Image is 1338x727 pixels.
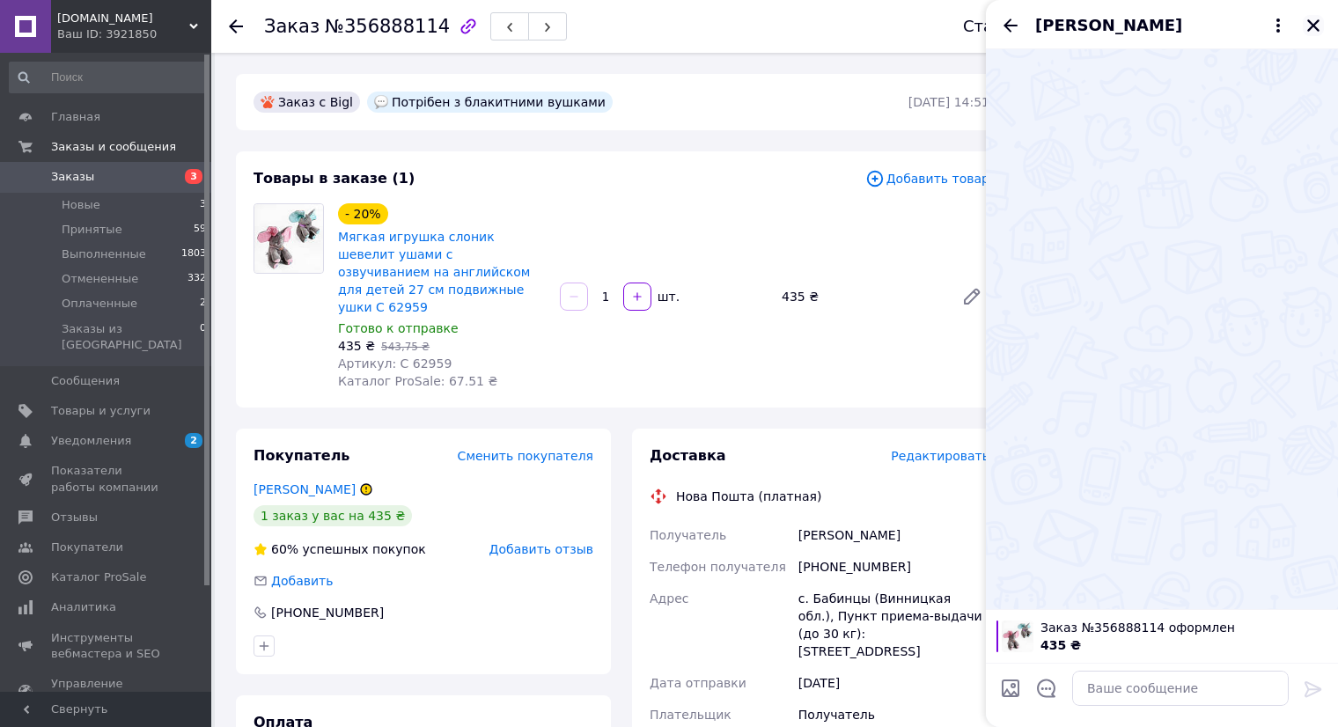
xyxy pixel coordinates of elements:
[338,339,375,353] span: 435 ₴
[62,296,137,312] span: Оплаченные
[185,433,202,448] span: 2
[62,321,200,353] span: Заказы из [GEOGRAPHIC_DATA]
[650,528,726,542] span: Получатель
[57,11,189,26] span: Chudoshop.com.ua
[254,540,426,558] div: успешных покупок
[254,92,360,113] div: Заказ с Bigl
[51,433,131,449] span: Уведомления
[51,510,98,525] span: Отзывы
[367,92,613,113] div: Потрібен з блакитними вушками
[194,222,206,238] span: 59
[374,95,388,109] img: :speech_balloon:
[1002,621,1033,652] img: 6367447055_w100_h100_myaka-igrashka-slonik.jpg
[254,447,349,464] span: Покупатель
[338,321,459,335] span: Готово к отправке
[51,569,146,585] span: Каталог ProSale
[795,667,993,699] div: [DATE]
[62,197,100,213] span: Новые
[672,488,826,505] div: Нова Пошта (платная)
[954,279,989,314] a: Редактировать
[62,271,138,287] span: Отмененные
[187,271,206,287] span: 332
[795,583,993,667] div: с. Бабинцы (Винницкая обл.), Пункт приема-выдачи (до 30 кг): [STREET_ADDRESS]
[62,222,122,238] span: Принятые
[650,447,726,464] span: Доставка
[650,676,746,690] span: Дата отправки
[271,542,298,556] span: 60%
[57,26,211,42] div: Ваш ID: 3921850
[51,463,163,495] span: Показатели работы компании
[653,288,681,305] div: шт.
[1035,677,1058,700] button: Открыть шаблоны ответов
[1040,638,1081,652] span: 435 ₴
[1035,14,1289,37] button: [PERSON_NAME]
[650,560,786,574] span: Телефон получателя
[264,16,320,37] span: Заказ
[1303,15,1324,36] button: Закрыть
[338,203,388,224] div: - 20%
[775,284,947,309] div: 435 ₴
[1040,619,1327,636] span: Заказ №356888114 оформлен
[185,169,202,184] span: 3
[62,246,146,262] span: Выполненные
[51,630,163,662] span: Инструменты вебмастера и SEO
[325,16,450,37] span: №356888114
[338,356,452,371] span: Артикул: C 62959
[338,230,530,314] a: Мягкая игрушка слоник шевелит ушами с озвучиванием на английском для детей 27 см подвижные ушки C...
[381,341,430,353] span: 543,75 ₴
[795,519,993,551] div: [PERSON_NAME]
[200,321,206,353] span: 0
[51,373,120,389] span: Сообщения
[269,604,386,621] div: [PHONE_NUMBER]
[963,18,1081,35] div: Статус заказа
[908,95,989,109] time: [DATE] 14:51
[865,169,989,188] span: Добавить товар
[51,169,94,185] span: Заказы
[254,204,323,273] img: Мягкая игрушка слоник шевелит ушами с озвучиванием на английском для детей 27 см подвижные ушки C...
[9,62,208,93] input: Поиск
[254,505,412,526] div: 1 заказ у вас на 435 ₴
[338,374,497,388] span: Каталог ProSale: 67.51 ₴
[51,403,151,419] span: Товары и услуги
[51,599,116,615] span: Аналитика
[650,591,688,606] span: Адрес
[181,246,206,262] span: 1803
[458,449,593,463] span: Сменить покупателя
[650,708,731,722] span: Плательщик
[254,170,415,187] span: Товары в заказе (1)
[254,482,356,496] a: [PERSON_NAME]
[1000,15,1021,36] button: Назад
[51,540,123,555] span: Покупатели
[891,449,989,463] span: Редактировать
[51,676,163,708] span: Управление сайтом
[271,574,333,588] span: Добавить
[795,551,993,583] div: [PHONE_NUMBER]
[200,197,206,213] span: 3
[200,296,206,312] span: 2
[51,109,100,125] span: Главная
[489,542,593,556] span: Добавить отзыв
[1035,14,1182,37] span: [PERSON_NAME]
[229,18,243,35] div: Вернуться назад
[51,139,176,155] span: Заказы и сообщения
